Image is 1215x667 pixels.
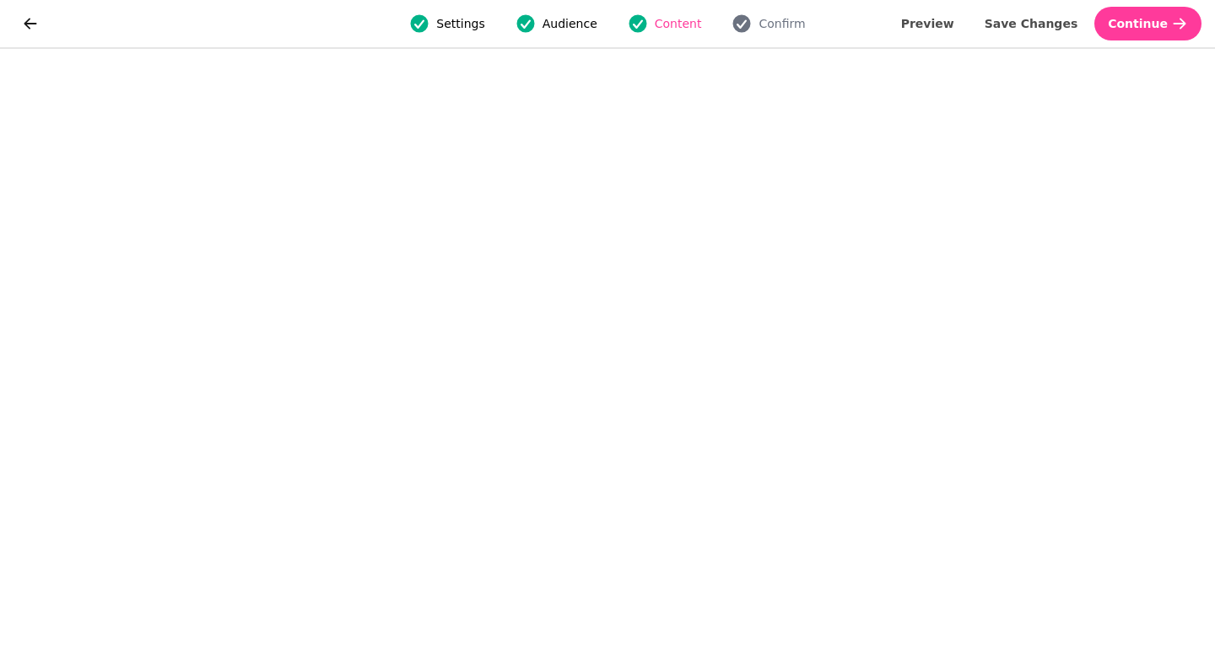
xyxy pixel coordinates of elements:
button: go back [13,7,47,40]
span: Save Changes [985,18,1078,30]
button: Save Changes [971,7,1092,40]
span: Confirm [759,15,805,32]
span: Content [655,15,702,32]
span: Continue [1108,18,1168,30]
span: Preview [901,18,954,30]
span: Settings [436,15,484,32]
button: Preview [888,7,968,40]
span: Audience [543,15,597,32]
button: Continue [1094,7,1201,40]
